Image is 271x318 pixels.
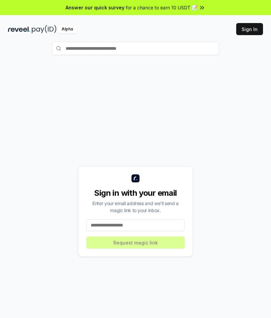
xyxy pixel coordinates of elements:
div: Enter your email address and we’ll send a magic link to your inbox. [86,200,185,214]
div: Alpha [58,25,77,33]
img: reveel_dark [8,25,30,33]
span: for a chance to earn 10 USDT 📝 [126,4,197,11]
img: logo_small [131,174,140,182]
img: pay_id [32,25,57,33]
span: Answer our quick survey [66,4,124,11]
button: Sign In [236,23,263,35]
div: Sign in with your email [86,188,185,198]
